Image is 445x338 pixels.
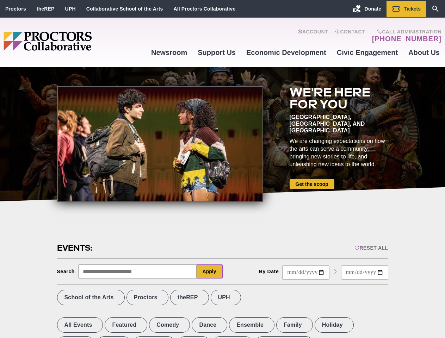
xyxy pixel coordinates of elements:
label: Dance [192,317,227,333]
a: Account [297,29,328,43]
label: Ensemble [229,317,274,333]
a: Economic Development [241,43,332,62]
label: All Events [57,317,103,333]
div: Reset All [354,245,388,251]
label: School of the Arts [57,290,125,305]
a: Proctors [5,6,26,12]
a: Collaborative School of the Arts [86,6,163,12]
a: Newsroom [146,43,192,62]
a: About Us [403,43,445,62]
a: theREP [37,6,55,12]
a: UPH [65,6,76,12]
a: Donate [347,1,387,17]
a: All Proctors Collaborative [173,6,235,12]
h2: Events: [57,243,93,254]
div: By Date [259,269,279,274]
a: Support Us [192,43,241,62]
div: [GEOGRAPHIC_DATA], [GEOGRAPHIC_DATA], and [GEOGRAPHIC_DATA] [290,114,388,134]
div: Search [57,269,75,274]
a: Get the scoop [290,179,334,189]
label: Family [276,317,313,333]
button: Apply [197,264,223,278]
a: Contact [335,29,365,43]
label: Holiday [315,317,354,333]
label: Proctors [126,290,168,305]
img: Proctors logo [4,32,146,51]
span: Tickets [404,6,421,12]
div: We are changing expectations on how the arts can serve a community, bringing new stories to life,... [290,137,388,168]
label: theREP [170,290,209,305]
a: Civic Engagement [332,43,403,62]
h2: We're here for you [290,86,388,110]
a: Search [426,1,445,17]
span: Donate [365,6,381,12]
label: Comedy [149,317,190,333]
span: Call Administration [370,29,441,35]
label: Featured [105,317,147,333]
a: [PHONE_NUMBER] [372,35,441,43]
a: Tickets [387,1,426,17]
label: UPH [211,290,241,305]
